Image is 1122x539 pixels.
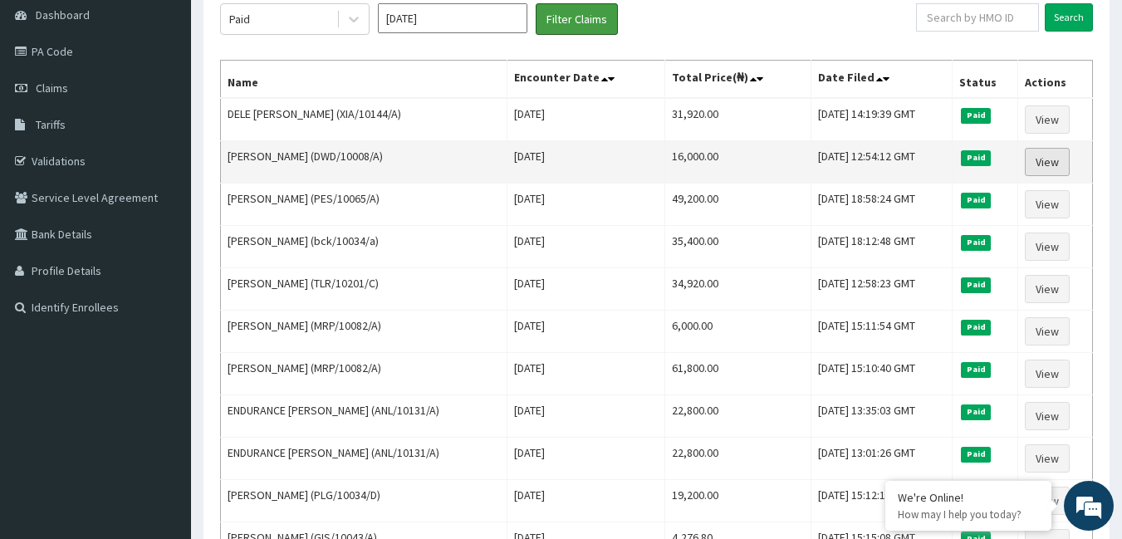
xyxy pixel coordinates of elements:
span: Claims [36,81,68,96]
td: [DATE] [507,311,664,353]
td: [DATE] [507,226,664,268]
td: [DATE] [507,268,664,311]
td: [DATE] 12:54:12 GMT [811,141,953,184]
span: Paid [961,235,991,250]
th: Date Filed [811,61,953,99]
td: [DATE] 18:12:48 GMT [811,226,953,268]
td: 22,800.00 [665,395,811,438]
a: View [1025,402,1070,430]
td: [PERSON_NAME] (TLR/10201/C) [221,268,507,311]
input: Select Month and Year [378,3,527,33]
td: 6,000.00 [665,311,811,353]
span: Tariffs [36,117,66,132]
a: View [1025,148,1070,176]
td: [DATE] [507,395,664,438]
button: Filter Claims [536,3,618,35]
a: View [1025,105,1070,134]
span: Paid [961,193,991,208]
td: [PERSON_NAME] (DWD/10008/A) [221,141,507,184]
td: [DATE] 14:19:39 GMT [811,98,953,141]
th: Encounter Date [507,61,664,99]
a: View [1025,360,1070,388]
span: Paid [961,404,991,419]
td: [DATE] 15:12:17 GMT [811,480,953,522]
td: [DATE] 18:58:24 GMT [811,184,953,226]
td: 35,400.00 [665,226,811,268]
span: Paid [961,447,991,462]
td: [DATE] [507,141,664,184]
a: View [1025,444,1070,473]
span: Paid [961,277,991,292]
td: [PERSON_NAME] (MRP/10082/A) [221,311,507,353]
td: [DATE] 13:01:26 GMT [811,438,953,480]
p: How may I help you today? [898,507,1039,522]
td: [DATE] [507,98,664,141]
td: [DATE] [507,480,664,522]
td: 22,800.00 [665,438,811,480]
td: 19,200.00 [665,480,811,522]
td: [DATE] 15:11:54 GMT [811,311,953,353]
span: Paid [961,320,991,335]
td: [DATE] 15:10:40 GMT [811,353,953,395]
a: View [1025,275,1070,303]
a: View [1025,317,1070,345]
a: View [1025,190,1070,218]
td: 16,000.00 [665,141,811,184]
th: Total Price(₦) [665,61,811,99]
td: 61,800.00 [665,353,811,395]
td: [DATE] [507,438,664,480]
div: Paid [229,11,250,27]
td: 49,200.00 [665,184,811,226]
td: [PERSON_NAME] (PLG/10034/D) [221,480,507,522]
span: Paid [961,108,991,123]
span: Paid [961,150,991,165]
span: Dashboard [36,7,90,22]
input: Search by HMO ID [916,3,1039,32]
input: Search [1045,3,1093,32]
td: [DATE] 13:35:03 GMT [811,395,953,438]
td: [PERSON_NAME] (MRP/10082/A) [221,353,507,395]
td: ENDURANCE [PERSON_NAME] (ANL/10131/A) [221,438,507,480]
span: Paid [961,362,991,377]
th: Status [953,61,1018,99]
td: [PERSON_NAME] (bck/10034/a) [221,226,507,268]
th: Name [221,61,507,99]
th: Actions [1017,61,1092,99]
td: DELE [PERSON_NAME] (XIA/10144/A) [221,98,507,141]
td: 31,920.00 [665,98,811,141]
a: View [1025,233,1070,261]
td: [DATE] [507,184,664,226]
td: [DATE] 12:58:23 GMT [811,268,953,311]
td: 34,920.00 [665,268,811,311]
td: [PERSON_NAME] (PES/10065/A) [221,184,507,226]
div: We're Online! [898,490,1039,505]
td: ENDURANCE [PERSON_NAME] (ANL/10131/A) [221,395,507,438]
td: [DATE] [507,353,664,395]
